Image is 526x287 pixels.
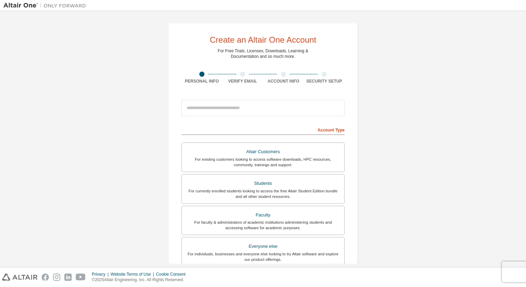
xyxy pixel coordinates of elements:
[64,274,72,281] img: linkedin.svg
[2,274,38,281] img: altair_logo.svg
[156,272,189,277] div: Cookie Consent
[92,277,190,283] p: © 2025 Altair Engineering, Inc. All Rights Reserved.
[111,272,156,277] div: Website Terms of Use
[218,48,308,59] div: For Free Trials, Licenses, Downloads, Learning & Documentation and so much more.
[181,124,345,135] div: Account Type
[186,210,340,220] div: Faculty
[263,78,304,84] div: Account Info
[186,220,340,231] div: For faculty & administrators of academic institutions administering students and accessing softwa...
[186,157,340,168] div: For existing customers looking to access software downloads, HPC resources, community, trainings ...
[42,274,49,281] img: facebook.svg
[186,147,340,157] div: Altair Customers
[304,78,345,84] div: Security Setup
[76,274,86,281] img: youtube.svg
[181,78,222,84] div: Personal Info
[210,36,316,44] div: Create an Altair One Account
[53,274,60,281] img: instagram.svg
[186,251,340,262] div: For individuals, businesses and everyone else looking to try Altair software and explore our prod...
[92,272,111,277] div: Privacy
[186,179,340,188] div: Students
[222,78,263,84] div: Verify Email
[186,242,340,251] div: Everyone else
[3,2,90,9] img: Altair One
[186,188,340,199] div: For currently enrolled students looking to access the free Altair Student Edition bundle and all ...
